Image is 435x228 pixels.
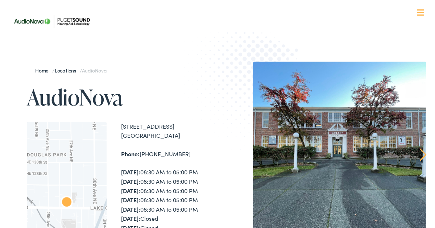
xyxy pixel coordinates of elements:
div: [STREET_ADDRESS] [GEOGRAPHIC_DATA] [121,122,217,140]
strong: [DATE]: [121,205,140,213]
h1: AudioNova [27,85,217,109]
a: Locations [55,67,80,74]
strong: [DATE]: [121,168,140,176]
strong: [DATE]: [121,177,140,185]
strong: [DATE]: [121,214,140,222]
strong: [DATE]: [121,196,140,204]
span: AudioNova [82,67,107,74]
strong: [DATE]: [121,187,140,195]
a: What We Offer [14,29,426,51]
div: [PHONE_NUMBER] [121,149,217,159]
div: AudioNova [55,191,78,215]
a: Home [35,67,52,74]
span: / / [35,67,107,74]
strong: Phone: [121,150,140,158]
a: Next [420,148,427,161]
